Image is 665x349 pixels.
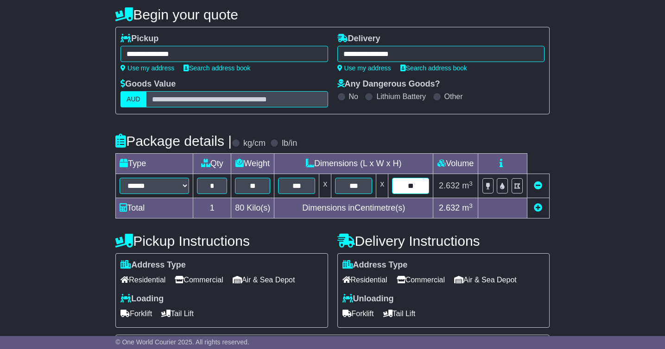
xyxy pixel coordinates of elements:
td: Qty [193,154,231,174]
label: Address Type [120,260,186,270]
span: Residential [342,273,387,287]
label: No [349,92,358,101]
label: Unloading [342,294,394,304]
label: Loading [120,294,164,304]
span: Residential [120,273,165,287]
label: Lithium Battery [376,92,426,101]
a: Remove this item [534,181,542,190]
td: Kilo(s) [231,198,274,218]
label: Goods Value [120,79,176,89]
a: Add new item [534,203,542,212]
label: Any Dangerous Goods? [337,79,440,89]
h4: Package details | [115,133,232,149]
span: Forklift [342,306,374,321]
label: Delivery [337,34,380,44]
label: Other [444,92,463,101]
span: 2.632 [439,181,460,190]
td: Weight [231,154,274,174]
label: AUD [120,91,146,107]
a: Search address book [400,64,467,72]
td: Type [116,154,193,174]
a: Use my address [337,64,391,72]
h4: Delivery Instructions [337,233,550,249]
sup: 3 [469,180,473,187]
sup: 3 [469,202,473,209]
span: 80 [235,203,244,212]
td: Volume [433,154,478,174]
a: Use my address [120,64,174,72]
td: x [376,174,388,198]
span: m [462,203,473,212]
td: Dimensions (L x W x H) [274,154,433,174]
td: Total [116,198,193,218]
span: Air & Sea Depot [233,273,295,287]
span: Commercial [397,273,445,287]
span: 2.632 [439,203,460,212]
td: 1 [193,198,231,218]
td: Dimensions in Centimetre(s) [274,198,433,218]
a: Search address book [184,64,250,72]
span: Forklift [120,306,152,321]
label: lb/in [282,138,297,149]
td: x [319,174,331,198]
h4: Begin your quote [115,7,550,22]
span: © One World Courier 2025. All rights reserved. [115,338,249,346]
label: kg/cm [243,138,266,149]
span: Commercial [175,273,223,287]
h4: Pickup Instructions [115,233,328,249]
span: m [462,181,473,190]
label: Pickup [120,34,158,44]
span: Tail Lift [383,306,416,321]
span: Tail Lift [161,306,194,321]
span: Air & Sea Depot [454,273,517,287]
label: Address Type [342,260,408,270]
